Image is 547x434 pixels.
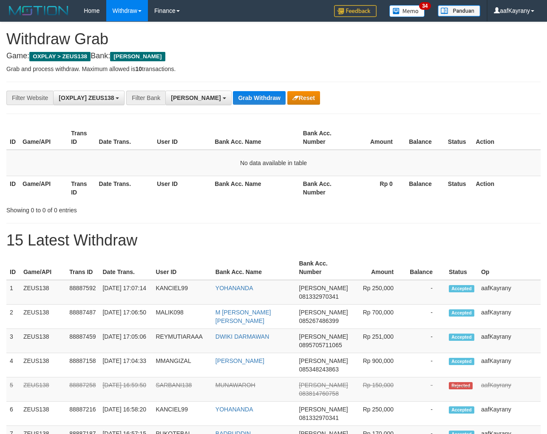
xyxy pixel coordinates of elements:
td: - [406,402,445,426]
td: [DATE] 16:58:20 [99,402,152,426]
span: Copy 085267486399 to clipboard [299,317,339,324]
a: M [PERSON_NAME] [PERSON_NAME] [215,309,271,324]
span: [PERSON_NAME] [299,333,348,340]
td: aafKayrany [478,377,541,402]
th: Trans ID [68,126,95,150]
th: Date Trans. [99,256,152,280]
td: 88887592 [66,280,99,305]
img: Button%20Memo.svg [389,5,425,17]
td: 88887158 [66,353,99,377]
td: 4 [6,353,20,377]
td: KANCIEL99 [152,402,212,426]
span: Accepted [449,406,474,414]
span: [PERSON_NAME] [299,382,348,388]
th: ID [6,126,19,150]
span: Rejected [449,382,473,389]
h4: Game: Bank: [6,52,541,60]
td: Rp 251,000 [351,329,406,353]
h1: Withdraw Grab [6,31,541,48]
td: aafKayrany [478,305,541,329]
td: 6 [6,402,20,426]
td: 3 [6,329,20,353]
td: ZEUS138 [20,305,66,329]
td: [DATE] 17:06:50 [99,305,152,329]
div: Filter Website [6,91,53,105]
td: No data available in table [6,150,541,176]
span: OXPLAY > ZEUS138 [29,52,91,61]
th: User ID [152,256,212,280]
span: [PERSON_NAME] [171,94,221,101]
td: 1 [6,280,20,305]
td: 88887459 [66,329,99,353]
td: [DATE] 16:59:50 [99,377,152,402]
td: - [406,280,445,305]
th: User ID [153,176,211,200]
span: Copy 083814760758 to clipboard [299,390,339,397]
td: - [406,353,445,377]
p: Grab and process withdraw. Maximum allowed is transactions. [6,65,541,73]
span: Copy 081332970341 to clipboard [299,293,339,300]
th: Trans ID [68,176,95,200]
th: Bank Acc. Number [300,176,348,200]
td: ZEUS138 [20,353,66,377]
td: 88887487 [66,305,99,329]
img: panduan.png [438,5,480,17]
td: ZEUS138 [20,377,66,402]
td: 88887216 [66,402,99,426]
td: REYMUTIARAAA [152,329,212,353]
button: Reset [287,91,320,105]
span: Copy 081332970341 to clipboard [299,414,339,421]
th: User ID [153,126,211,150]
th: Trans ID [66,256,99,280]
td: ZEUS138 [20,329,66,353]
td: ZEUS138 [20,402,66,426]
td: aafKayrany [478,402,541,426]
td: aafKayrany [478,329,541,353]
td: Rp 250,000 [351,402,406,426]
th: Game/API [19,126,68,150]
span: Accepted [449,309,474,317]
a: MUNAWAROH [215,382,255,388]
th: Balance [405,126,445,150]
td: - [406,305,445,329]
span: Accepted [449,358,474,365]
img: Feedback.jpg [334,5,377,17]
span: Copy 085348243863 to clipboard [299,366,339,373]
td: ZEUS138 [20,280,66,305]
th: Amount [348,126,405,150]
td: MMANGIZAL [152,353,212,377]
td: [DATE] 17:05:06 [99,329,152,353]
th: Bank Acc. Name [211,126,300,150]
td: Rp 150,000 [351,377,406,402]
span: Accepted [449,334,474,341]
th: Action [472,126,541,150]
a: YOHANANDA [215,406,253,413]
th: Op [478,256,541,280]
button: [OXPLAY] ZEUS138 [53,91,125,105]
span: [OXPLAY] ZEUS138 [59,94,114,101]
div: Filter Bank [126,91,165,105]
td: 2 [6,305,20,329]
td: 88887258 [66,377,99,402]
span: [PERSON_NAME] [110,52,165,61]
td: - [406,377,445,402]
img: MOTION_logo.png [6,4,71,17]
span: Copy 0895705711065 to clipboard [299,342,342,348]
span: [PERSON_NAME] [299,357,348,364]
th: Status [445,126,473,150]
th: ID [6,256,20,280]
th: Balance [405,176,445,200]
td: 5 [6,377,20,402]
span: [PERSON_NAME] [299,285,348,291]
td: Rp 250,000 [351,280,406,305]
td: MALIK098 [152,305,212,329]
th: Status [445,256,478,280]
th: ID [6,176,19,200]
th: Bank Acc. Name [211,176,300,200]
th: Date Trans. [96,176,154,200]
span: Accepted [449,285,474,292]
th: Date Trans. [96,126,154,150]
td: [DATE] 17:04:33 [99,353,152,377]
th: Rp 0 [348,176,405,200]
th: Action [472,176,541,200]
